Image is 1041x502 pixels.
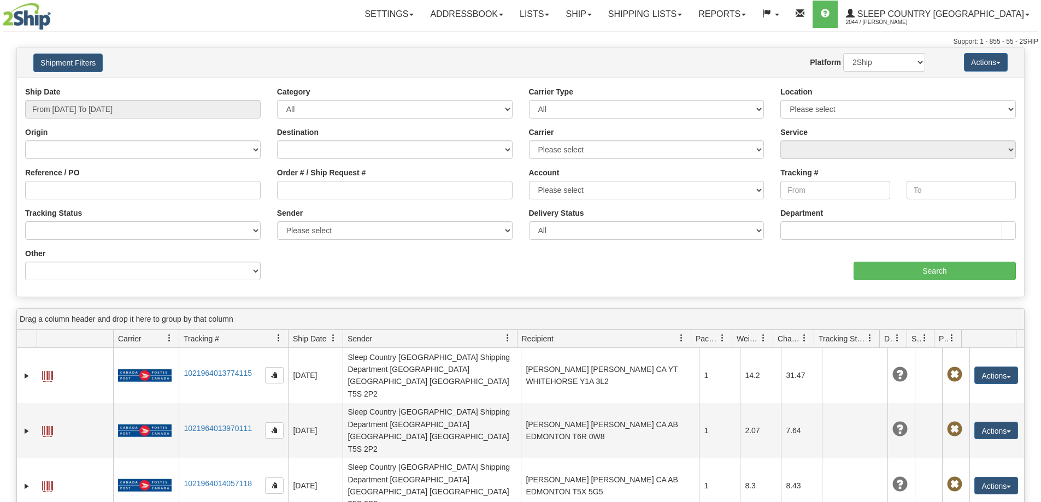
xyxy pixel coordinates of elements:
[672,329,691,347] a: Recipient filter column settings
[780,167,818,178] label: Tracking #
[892,367,908,382] span: Unknown
[854,262,1016,280] input: Search
[529,167,560,178] label: Account
[184,369,252,377] a: 1021964013774115
[947,422,962,437] span: Pickup Not Assigned
[25,127,48,138] label: Origin
[265,422,284,439] button: Copy to clipboard
[25,167,80,178] label: Reference / PO
[265,477,284,494] button: Copy to clipboard
[498,329,517,347] a: Sender filter column settings
[184,424,252,433] a: 1021964013970111
[160,329,179,347] a: Carrier filter column settings
[184,479,252,488] a: 1021964014057118
[118,479,172,492] img: 20 - Canada Post
[947,367,962,382] span: Pickup Not Assigned
[892,422,908,437] span: Unknown
[892,477,908,492] span: Unknown
[25,248,45,259] label: Other
[737,333,760,344] span: Weight
[713,329,732,347] a: Packages filter column settings
[343,403,521,458] td: Sleep Country [GEOGRAPHIC_DATA] Shipping Department [GEOGRAPHIC_DATA] [GEOGRAPHIC_DATA] [GEOGRAPH...
[861,329,879,347] a: Tracking Status filter column settings
[740,348,781,403] td: 14.2
[888,329,907,347] a: Delivery Status filter column settings
[277,208,303,218] label: Sender
[269,329,288,347] a: Tracking # filter column settings
[884,333,893,344] span: Delivery Status
[529,86,573,97] label: Carrier Type
[690,1,754,28] a: Reports
[277,86,310,97] label: Category
[939,333,948,344] span: Pickup Status
[277,167,366,178] label: Order # / Ship Request #
[42,366,53,383] a: Label
[118,369,172,382] img: 20 - Canada Post
[118,424,172,438] img: 20 - Canada Post
[343,348,521,403] td: Sleep Country [GEOGRAPHIC_DATA] Shipping Department [GEOGRAPHIC_DATA] [GEOGRAPHIC_DATA] [GEOGRAPH...
[184,333,219,344] span: Tracking #
[754,329,773,347] a: Weight filter column settings
[810,57,841,68] label: Platform
[778,333,801,344] span: Charge
[25,208,82,218] label: Tracking Status
[42,476,53,494] a: Label
[947,477,962,492] span: Pickup Not Assigned
[324,329,343,347] a: Ship Date filter column settings
[855,9,1024,19] span: Sleep Country [GEOGRAPHIC_DATA]
[522,333,554,344] span: Recipient
[356,1,422,28] a: Settings
[911,333,921,344] span: Shipment Issues
[277,127,319,138] label: Destination
[288,348,343,403] td: [DATE]
[33,54,103,72] button: Shipment Filters
[600,1,690,28] a: Shipping lists
[288,403,343,458] td: [DATE]
[521,348,699,403] td: [PERSON_NAME] [PERSON_NAME] CA YT WHITEHORSE Y1A 3L2
[511,1,557,28] a: Lists
[781,403,822,458] td: 7.64
[838,1,1038,28] a: Sleep Country [GEOGRAPHIC_DATA] 2044 / [PERSON_NAME]
[21,426,32,436] a: Expand
[780,127,808,138] label: Service
[699,403,740,458] td: 1
[696,333,719,344] span: Packages
[422,1,511,28] a: Addressbook
[3,37,1038,46] div: Support: 1 - 855 - 55 - 2SHIP
[780,86,812,97] label: Location
[915,329,934,347] a: Shipment Issues filter column settings
[780,181,890,199] input: From
[557,1,599,28] a: Ship
[529,208,584,218] label: Delivery Status
[21,370,32,381] a: Expand
[846,17,928,28] span: 2044 / [PERSON_NAME]
[819,333,866,344] span: Tracking Status
[3,3,51,30] img: logo2044.jpg
[42,421,53,439] a: Label
[293,333,326,344] span: Ship Date
[943,329,961,347] a: Pickup Status filter column settings
[529,127,554,138] label: Carrier
[795,329,814,347] a: Charge filter column settings
[974,367,1018,384] button: Actions
[265,367,284,383] button: Copy to clipboard
[521,403,699,458] td: [PERSON_NAME] [PERSON_NAME] CA AB EDMONTON T6R 0W8
[348,333,372,344] span: Sender
[974,422,1018,439] button: Actions
[781,348,822,403] td: 31.47
[25,86,61,97] label: Ship Date
[964,53,1008,72] button: Actions
[21,481,32,492] a: Expand
[780,208,823,218] label: Department
[974,477,1018,494] button: Actions
[699,348,740,403] td: 1
[907,181,1016,199] input: To
[118,333,142,344] span: Carrier
[740,403,781,458] td: 2.07
[17,309,1024,330] div: grid grouping header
